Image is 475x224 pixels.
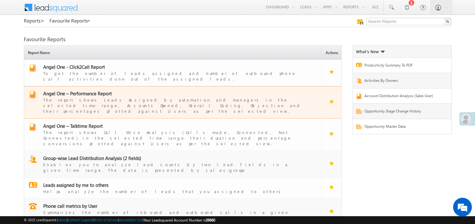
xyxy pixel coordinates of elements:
img: report [29,91,36,98]
span: Angel One – Performance Report [43,90,112,97]
a: Contact Support [68,218,93,222]
a: report Group-wise Lead Distribution Analysis (2 fields)Enables you to analyze lead counts by two ... [27,155,319,173]
div: To get the number of leads assigned and number of outbound phone call activities done out of the ... [43,70,310,82]
span: Phone call metrics by User [43,203,97,209]
img: report [29,123,36,131]
img: report [29,64,36,72]
span: Report Name [26,47,321,59]
span: Actions [323,47,341,59]
img: Report [356,124,362,129]
img: Report [356,93,362,99]
span: > [41,17,44,24]
input: Search Reports [366,18,451,25]
span: Group-wise Lead Distribution Analysis (2 fields) [43,155,141,161]
span: Angel One – Talktime Report [43,123,103,129]
img: report [29,203,37,209]
div: The report shows Leads Assigned by automation and managers in the selected time range, Accounts O... [43,97,310,114]
a: Reports> [24,18,44,23]
span: Your Leadsquared Account Number is [144,218,215,222]
div: The report shows Call Wise Analysis (Calls made, Connected, Not Connected) in the selected time r... [43,129,310,147]
a: About [58,218,67,222]
a: report Angel One – Performance ReportThe report shows Leads Assigned by automation and managers i... [27,91,319,114]
a: report Leads assigned by me to othersHelps analyze the number of leads that you assigned to others [27,182,319,194]
span: 39660 [206,218,215,222]
a: report Angel One – Talktime ReportThe report shows Call Wise Analysis (Calls made, Connected, Not... [27,123,319,147]
div: Summarizes the number of inbound and outbound calls in a given timeperiod by users [43,209,310,221]
img: report [29,182,37,188]
span: Leads assigned by me to others [43,182,108,188]
span: © 2025 LeadSquared | | | | | [24,217,215,223]
div: Favourite Reports [24,37,451,42]
a: Account Distribution Analysis (Sales User) [364,93,438,100]
img: report [29,155,37,163]
div: Enables you to analyze lead counts by two lead fields in a given time range. The data is presente... [43,161,310,173]
a: Opportunity Stage Change History [364,108,438,116]
span: Angel One - Click2Call Report [43,64,105,70]
a: Productivity Summary To PDF [364,62,438,70]
img: What's new [380,51,385,53]
a: report Phone call metrics by UserSummarizes the number of inbound and outbound calls in a given t... [27,203,319,221]
a: Favourite Reports [49,18,90,23]
div: What's New [356,49,385,54]
div: Helps analyze the number of leads that you assigned to others [43,188,310,194]
img: Report [356,63,362,67]
img: Report [356,108,362,114]
a: Activities By Owners [364,78,438,85]
img: Report [356,78,362,83]
a: report Angel One - Click2Call ReportTo get the number of leads assigned and number of outbound ph... [27,64,319,82]
a: Opportunity Master Data [364,124,438,131]
a: Terms of Service [94,218,118,222]
img: Manage all your saved reports! [357,19,363,25]
a: Acceptable Use [119,218,143,222]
